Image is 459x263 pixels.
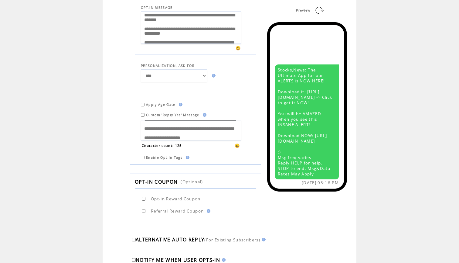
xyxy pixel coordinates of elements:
span: Opt-in Reward Coupon [151,196,201,202]
span: 😀 [236,45,241,51]
span: (Optional) [181,179,203,185]
img: help.gif [184,156,189,159]
span: Apply Age Gate [146,102,175,107]
span: (For Existing Subscribers) [204,237,260,243]
span: ALTERNATIVE AUTO REPLY [136,236,204,243]
img: help.gif [177,103,182,106]
img: help.gif [201,113,206,117]
span: [DATE] 03:16 PM [302,180,339,185]
img: help.gif [205,209,210,213]
span: 😀 [235,143,240,148]
span: Enable Opt-in Tags [146,155,182,160]
img: help.gif [260,238,266,241]
span: Stocks,News: The Ultimate App for our ALERTS is NOW HERE! Download it: [URL][DOMAIN_NAME] <- Clic... [278,67,332,177]
span: PERSONALIZATION, ASK FOR [141,64,195,68]
span: Custom 'Reply Yes' Message [146,113,199,117]
span: Preview [296,8,310,12]
span: OPT-IN COUPON [135,178,178,185]
img: help.gif [220,258,226,262]
img: help.gif [210,74,216,78]
span: OPT-IN MESSAGE [141,5,173,10]
span: Character count: 125 [142,144,182,148]
span: Referral Reward Coupon [151,208,204,214]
